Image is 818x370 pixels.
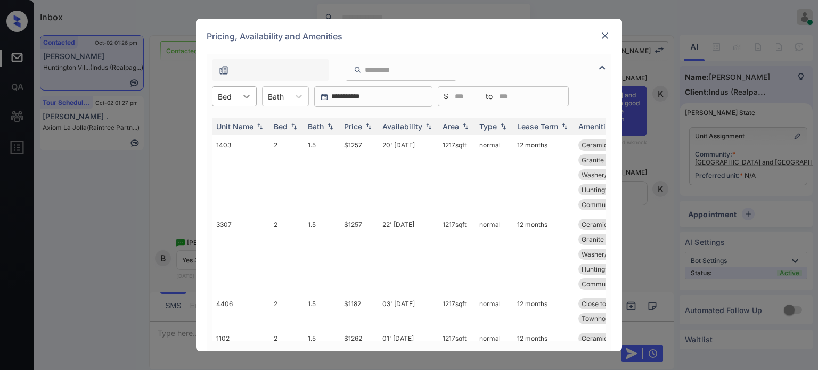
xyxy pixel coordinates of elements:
img: icon-zuma [596,61,609,74]
span: Townhome [582,315,615,323]
td: normal [475,135,513,215]
span: Huntington Side [582,265,629,273]
img: close [600,30,610,41]
td: 1217 sqft [438,135,475,215]
div: Availability [382,122,422,131]
td: 1403 [212,135,269,215]
td: 1.5 [304,294,340,328]
div: Bed [274,122,288,131]
div: Unit Name [216,122,253,131]
td: 03' [DATE] [378,294,438,328]
td: 1.5 [304,215,340,294]
div: Lease Term [517,122,558,131]
td: 1217 sqft [438,294,475,328]
img: sorting [498,123,509,130]
img: sorting [423,123,434,130]
span: Granite Counter... [582,235,634,243]
img: sorting [460,123,471,130]
td: normal [475,215,513,294]
span: Washer/Dryer Co... [582,250,639,258]
span: Community Fee [582,280,629,288]
div: Pricing, Availability and Amenities [196,19,622,54]
span: Washer/Dryer Co... [582,171,639,179]
td: 2 [269,135,304,215]
td: 20' [DATE] [378,135,438,215]
div: Bath [308,122,324,131]
span: Ceramic Tile Di... [582,220,633,228]
td: 3307 [212,215,269,294]
td: 1.5 [304,135,340,215]
td: 12 months [513,215,574,294]
img: sorting [559,123,570,130]
img: icon-zuma [218,65,229,76]
img: sorting [289,123,299,130]
td: $1257 [340,215,378,294]
img: icon-zuma [354,65,362,75]
td: 22' [DATE] [378,215,438,294]
img: sorting [255,123,265,130]
span: Huntington Side [582,186,629,194]
span: Ceramic Tile Di... [582,334,633,342]
td: $1182 [340,294,378,328]
div: Area [443,122,459,131]
span: Close to [PERSON_NAME]... [582,300,664,308]
td: $1257 [340,135,378,215]
td: 2 [269,294,304,328]
div: Type [479,122,497,131]
td: 1217 sqft [438,215,475,294]
span: Community Fee [582,201,629,209]
td: 2 [269,215,304,294]
td: 12 months [513,135,574,215]
img: sorting [363,123,374,130]
td: normal [475,294,513,328]
span: Ceramic Tile Di... [582,141,633,149]
div: Price [344,122,362,131]
div: Amenities [578,122,614,131]
span: $ [444,91,448,102]
span: Granite Counter... [582,156,634,164]
span: to [486,91,493,102]
td: 12 months [513,294,574,328]
td: 4406 [212,294,269,328]
img: sorting [325,123,336,130]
